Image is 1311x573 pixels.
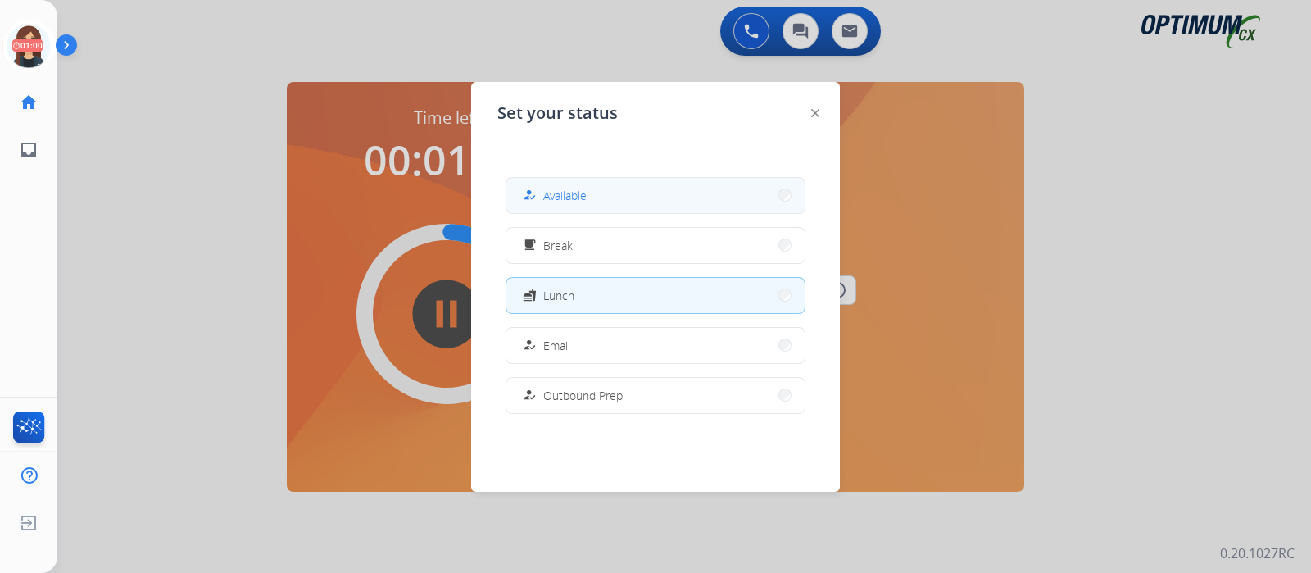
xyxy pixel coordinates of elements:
p: 0.20.1027RC [1220,543,1295,563]
button: Lunch [506,278,805,313]
button: Break [506,228,805,263]
span: Break [543,237,573,254]
mat-icon: free_breakfast [523,239,537,252]
span: Available [543,187,587,204]
button: Outbound Prep [506,378,805,413]
mat-icon: fastfood [523,289,537,302]
mat-icon: how_to_reg [523,339,537,352]
mat-icon: how_to_reg [523,389,537,402]
mat-icon: inbox [19,140,39,160]
img: close-button [811,109,819,117]
mat-icon: how_to_reg [523,189,537,202]
span: Set your status [497,102,618,125]
button: Email [506,328,805,363]
span: Email [543,337,570,354]
button: Available [506,178,805,213]
span: Lunch [543,287,574,304]
mat-icon: home [19,93,39,112]
span: Outbound Prep [543,387,623,404]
